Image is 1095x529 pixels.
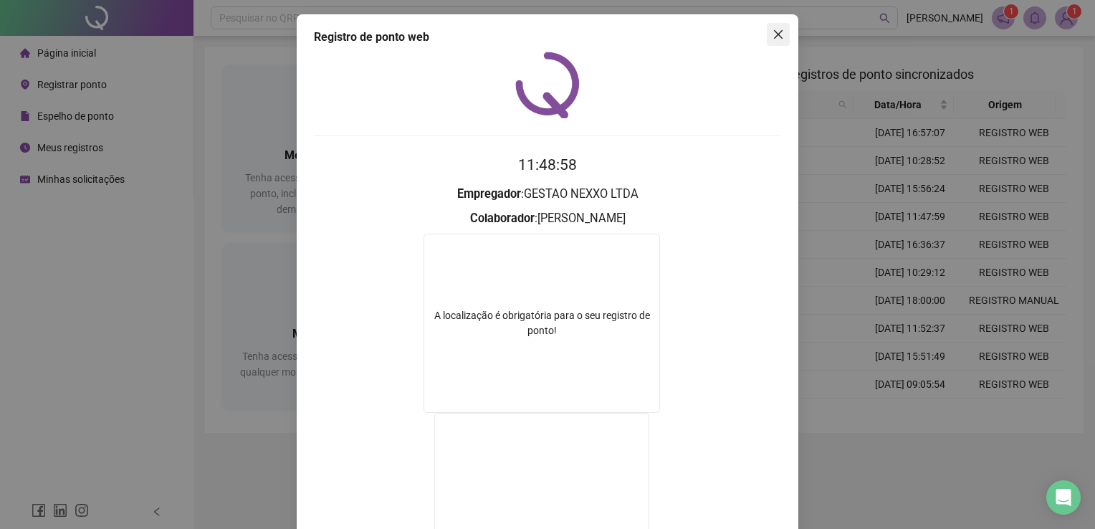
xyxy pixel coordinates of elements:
[314,185,781,204] h3: : GESTAO NEXXO LTDA
[424,308,659,338] div: A localização é obrigatória para o seu registro de ponto!
[518,156,577,173] time: 11:48:58
[1046,480,1081,515] div: Open Intercom Messenger
[314,209,781,228] h3: : [PERSON_NAME]
[470,211,535,225] strong: Colaborador
[457,187,521,201] strong: Empregador
[314,29,781,46] div: Registro de ponto web
[515,52,580,118] img: QRPoint
[773,29,784,40] span: close
[767,23,790,46] button: Close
